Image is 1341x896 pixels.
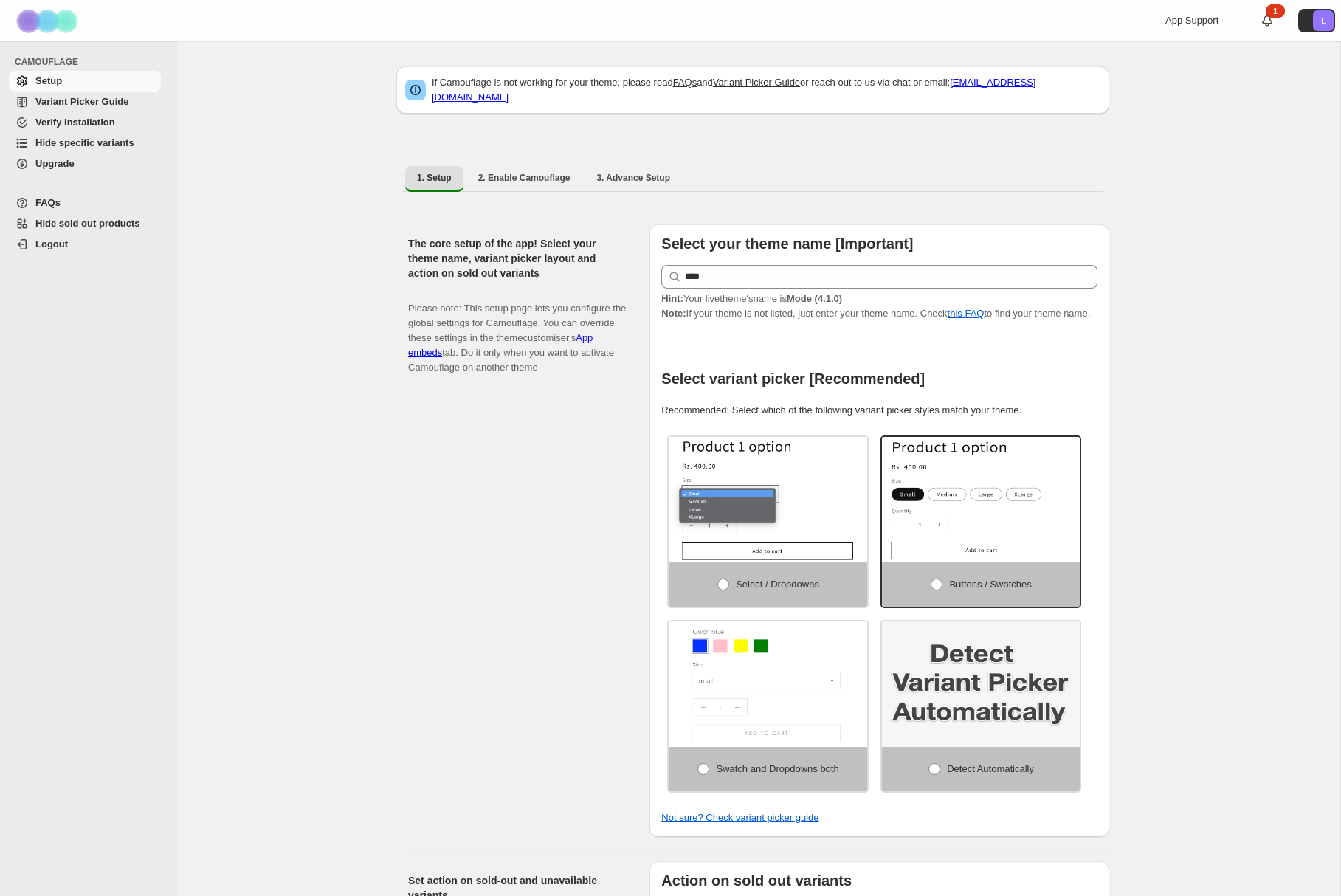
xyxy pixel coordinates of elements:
span: Hide sold out products [35,218,140,229]
span: Buttons / Swatches [949,579,1031,590]
p: If Camouflage is not working for your theme, please read and or reach out to us via chat or email: [432,75,1100,105]
a: Not sure? Check variant picker guide [661,812,818,823]
img: Camouflage [12,1,86,41]
a: Setup [9,71,161,92]
a: FAQs [9,193,161,213]
a: Variant Picker Guide [9,92,161,112]
span: Your live theme's name is [661,293,842,304]
a: Verify Installation [9,112,161,133]
span: Verify Installation [35,117,115,128]
a: FAQs [673,77,697,88]
strong: Mode (4.1.0) [787,293,842,304]
b: Select variant picker [Recommended] [661,371,925,387]
span: Variant Picker Guide [35,96,128,107]
img: Select / Dropdowns [669,437,867,562]
span: Hide specific variants [35,137,134,148]
span: 1. Setup [417,172,452,184]
strong: Note: [661,308,686,319]
p: Please note: This setup page lets you configure the global settings for Camouflage. You can overr... [408,286,626,375]
span: Upgrade [35,158,75,169]
span: FAQs [35,197,61,208]
img: Detect Automatically [882,621,1080,747]
text: L [1321,16,1326,25]
span: CAMOUFLAGE [15,56,167,68]
button: Avatar with initials L [1298,9,1335,32]
div: 1 [1266,4,1285,18]
span: 3. Advance Setup [596,172,670,184]
span: App Support [1165,15,1218,26]
a: Logout [9,234,161,255]
a: 1 [1260,13,1275,28]
span: Setup [35,75,62,86]
a: Hide specific variants [9,133,161,154]
b: Action on sold out variants [661,872,852,889]
p: Recommended: Select which of the following variant picker styles match your theme. [661,403,1097,418]
img: Swatch and Dropdowns both [669,621,867,747]
b: Select your theme name [Important] [661,235,913,252]
a: Hide sold out products [9,213,161,234]
span: Logout [35,238,68,249]
span: Avatar with initials L [1313,10,1334,31]
p: If your theme is not listed, just enter your theme name. Check to find your theme name. [661,292,1097,321]
a: this FAQ [948,308,985,319]
a: Variant Picker Guide [713,77,800,88]
strong: Hint: [661,293,683,304]
span: Swatch and Dropdowns both [716,763,838,774]
span: 2. Enable Camouflage [478,172,570,184]
span: Select / Dropdowns [736,579,819,590]
h2: The core setup of the app! Select your theme name, variant picker layout and action on sold out v... [408,236,626,280]
span: Detect Automatically [947,763,1034,774]
a: Upgrade [9,154,161,174]
img: Buttons / Swatches [882,437,1080,562]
